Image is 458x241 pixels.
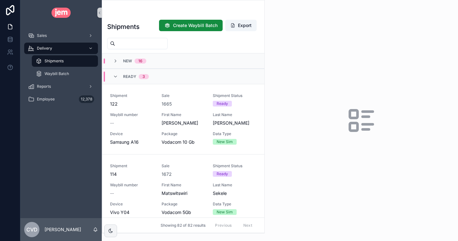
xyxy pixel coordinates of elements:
[213,131,257,136] span: Data Type
[213,182,257,188] span: Last Name
[173,22,218,29] span: Create Waybill Batch
[162,209,205,216] span: Vodacom 5Gb
[213,112,257,117] span: Last Name
[45,59,64,64] span: Shipments
[32,55,98,67] a: Shipments
[159,20,223,31] button: Create Waybill Batch
[217,139,233,145] div: New Sim
[162,182,205,188] span: First Name
[123,59,132,64] span: New
[24,30,98,41] a: Sales
[32,68,98,79] a: Waybill Batch
[24,43,98,54] a: Delivery
[162,139,205,145] span: Vodacom 10 Gb
[20,25,102,113] div: scrollable content
[37,84,51,89] span: Reports
[45,226,81,233] p: [PERSON_NAME]
[37,97,55,102] span: Employee
[110,120,114,126] span: --
[162,202,205,207] span: Package
[162,190,205,196] span: Matswitswiri
[110,190,114,196] span: --
[110,209,154,216] span: Vivo Y04
[102,84,264,154] a: Shipment122Sale1665Shipment StatusReadyWaybill number--First Name[PERSON_NAME]Last Name[PERSON_NA...
[213,163,257,169] span: Shipment Status
[161,223,205,228] span: Showing 82 of 82 results
[213,93,257,98] span: Shipment Status
[162,93,205,98] span: Sale
[52,8,71,18] img: App logo
[138,59,142,64] div: 16
[45,71,69,76] span: Waybill Batch
[79,95,94,103] div: 12,378
[37,46,52,51] span: Delivery
[110,171,154,177] span: 114
[123,74,136,79] span: Ready
[24,81,98,92] a: Reports
[225,20,257,31] button: Export
[110,139,154,145] span: Samsung A16
[110,101,154,107] span: 122
[110,131,154,136] span: Device
[110,163,154,169] span: Shipment
[213,190,257,196] span: Sekele
[213,202,257,207] span: Data Type
[162,120,205,126] span: [PERSON_NAME]
[26,226,38,233] span: Cvd
[102,154,264,224] a: Shipment114Sale1672Shipment StatusReadyWaybill number--First NameMatswitswiriLast NameSekeleDevic...
[162,163,205,169] span: Sale
[142,74,145,79] div: 3
[107,22,140,31] h1: Shipments
[24,93,98,105] a: Employee12,378
[37,33,47,38] span: Sales
[217,101,228,107] div: Ready
[162,101,172,107] a: 1665
[110,93,154,98] span: Shipment
[110,182,154,188] span: Waybill number
[162,131,205,136] span: Package
[217,171,228,177] div: Ready
[217,209,233,215] div: New Sim
[110,202,154,207] span: Device
[110,112,154,117] span: Waybill number
[162,171,172,177] a: 1672
[213,120,257,126] span: [PERSON_NAME]
[162,112,205,117] span: First Name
